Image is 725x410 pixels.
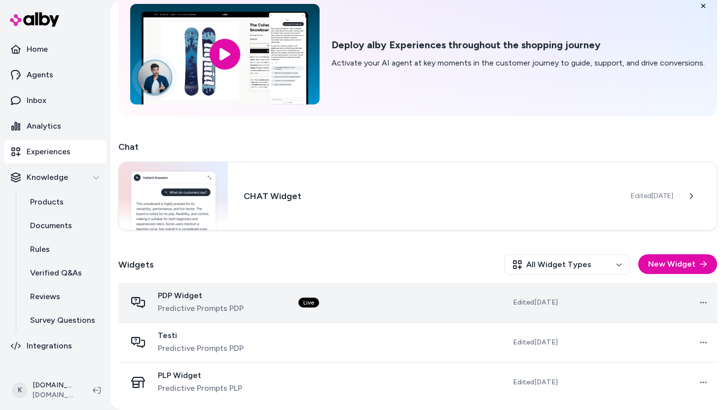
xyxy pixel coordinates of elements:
span: Predictive Prompts PLP [158,382,242,394]
p: Documents [30,220,72,232]
a: Home [4,37,107,61]
span: Edited [DATE] [513,298,558,307]
button: K[DOMAIN_NAME] Shopify[DOMAIN_NAME] [6,375,85,406]
span: Testi [158,331,244,341]
span: K [12,382,28,398]
a: Products [20,190,107,214]
a: Documents [20,214,107,238]
span: [DOMAIN_NAME] [33,390,77,400]
p: Experiences [27,146,71,158]
span: PLP Widget [158,371,242,380]
h2: Deploy alby Experiences throughout the shopping journey [331,39,705,51]
span: Predictive Prompts PDP [158,303,244,314]
p: Inbox [27,95,46,106]
p: Agents [27,69,53,81]
button: New Widget [638,254,717,274]
p: Rules [30,243,50,255]
a: Survey Questions [20,308,107,332]
span: PDP Widget [158,291,244,301]
p: Home [27,43,48,55]
div: Live [298,298,319,307]
a: Experiences [4,140,107,164]
img: Chat widget [119,162,228,230]
p: Analytics [27,120,61,132]
h2: Chat [118,140,717,154]
img: alby Logo [10,12,59,27]
span: Edited [DATE] [513,377,558,387]
h3: CHAT Widget [244,189,615,203]
p: Reviews [30,291,60,303]
a: Agents [4,63,107,87]
a: Reviews [20,285,107,308]
button: All Widget Types [504,254,630,275]
a: Chat widgetCHAT WidgetEdited[DATE] [118,162,717,231]
p: Products [30,196,64,208]
p: Knowledge [27,171,68,183]
span: Predictive Prompts PDP [158,342,244,354]
p: Verified Q&As [30,267,82,279]
p: Integrations [27,340,72,352]
a: Analytics [4,114,107,138]
p: Activate your AI agent at key moments in the customer journey to guide, support, and drive conver... [331,57,705,69]
button: Knowledge [4,166,107,189]
p: Survey Questions [30,314,95,326]
a: Integrations [4,334,107,358]
a: Verified Q&As [20,261,107,285]
a: Rules [20,238,107,261]
a: Inbox [4,89,107,112]
h2: Widgets [118,258,154,272]
p: [DOMAIN_NAME] Shopify [33,380,77,390]
span: Edited [DATE] [631,191,673,201]
span: Edited [DATE] [513,338,558,347]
